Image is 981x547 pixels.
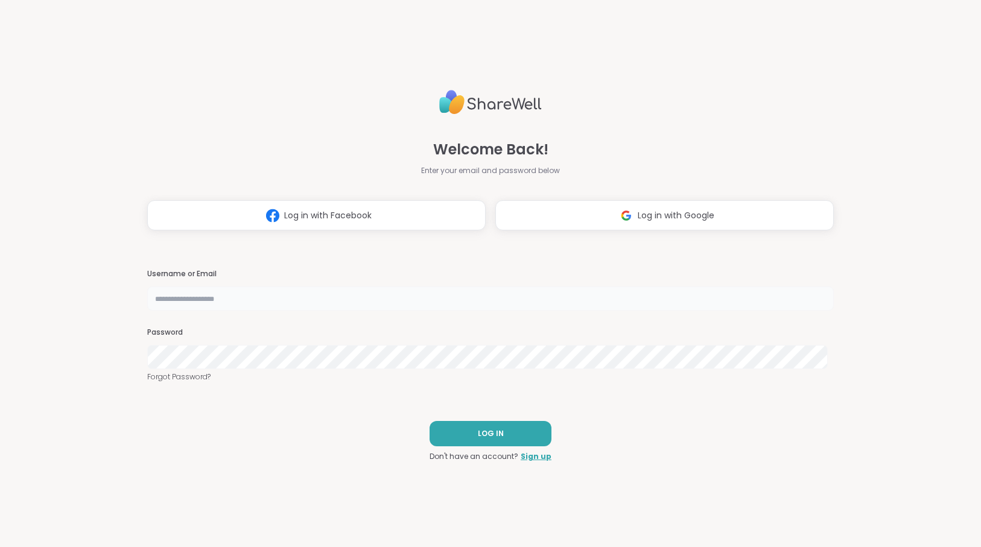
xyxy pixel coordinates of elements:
[615,204,638,227] img: ShareWell Logomark
[478,428,504,439] span: LOG IN
[147,372,834,382] a: Forgot Password?
[495,200,834,230] button: Log in with Google
[430,451,518,462] span: Don't have an account?
[638,209,714,222] span: Log in with Google
[430,421,551,446] button: LOG IN
[284,209,372,222] span: Log in with Facebook
[421,165,560,176] span: Enter your email and password below
[261,204,284,227] img: ShareWell Logomark
[521,451,551,462] a: Sign up
[433,139,548,160] span: Welcome Back!
[147,327,834,338] h3: Password
[147,200,486,230] button: Log in with Facebook
[439,85,542,119] img: ShareWell Logo
[147,269,834,279] h3: Username or Email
